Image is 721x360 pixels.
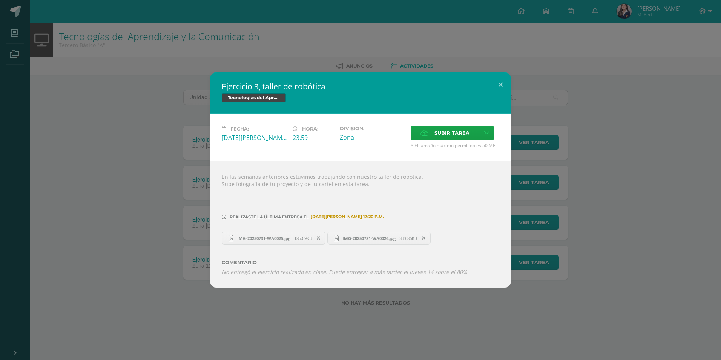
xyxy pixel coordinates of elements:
h2: Ejercicio 3, taller de robótica [222,81,499,92]
span: [DATE][PERSON_NAME] 17:20 p.m. [309,217,384,217]
span: Realizaste la última entrega el [230,214,309,220]
label: División: [340,126,405,131]
button: Close (Esc) [490,72,511,98]
div: [DATE][PERSON_NAME] [222,134,287,142]
div: En las semanas anteriores estuvimos trabajando con nuestro taller de robótica. Sube fotografía de... [210,161,511,288]
a: IMG-20250731-WA0026.jpg 333.86KB [327,232,431,245]
i: No entregó el ejercicio realizado en clase. Puede entregar a más tardar el jueves 14 sobre el 80%. [222,268,469,275]
span: Remover entrega [417,234,430,242]
span: Tecnologías del Aprendizaje y la Comunicación [222,93,286,102]
div: 23:59 [293,134,334,142]
span: 185.09KB [294,235,312,241]
label: Comentario [222,260,499,265]
span: Fecha: [230,126,249,132]
span: * El tamaño máximo permitido es 50 MB [411,142,499,149]
a: IMG-20250731-WA0025.jpg 185.09KB [222,232,325,245]
span: Hora: [302,126,318,132]
div: Zona [340,133,405,142]
span: IMG-20250731-WA0025.jpg [233,235,294,241]
span: Remover entrega [312,234,325,242]
span: 333.86KB [399,235,417,241]
span: IMG-20250731-WA0026.jpg [339,235,399,241]
span: Subir tarea [434,126,469,140]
